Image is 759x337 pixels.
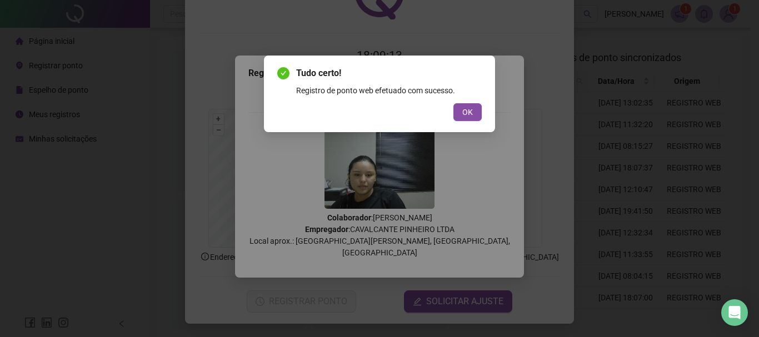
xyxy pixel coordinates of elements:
[453,103,482,121] button: OK
[277,67,289,79] span: check-circle
[462,106,473,118] span: OK
[296,67,482,80] span: Tudo certo!
[296,84,482,97] div: Registro de ponto web efetuado com sucesso.
[721,299,748,326] div: Open Intercom Messenger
